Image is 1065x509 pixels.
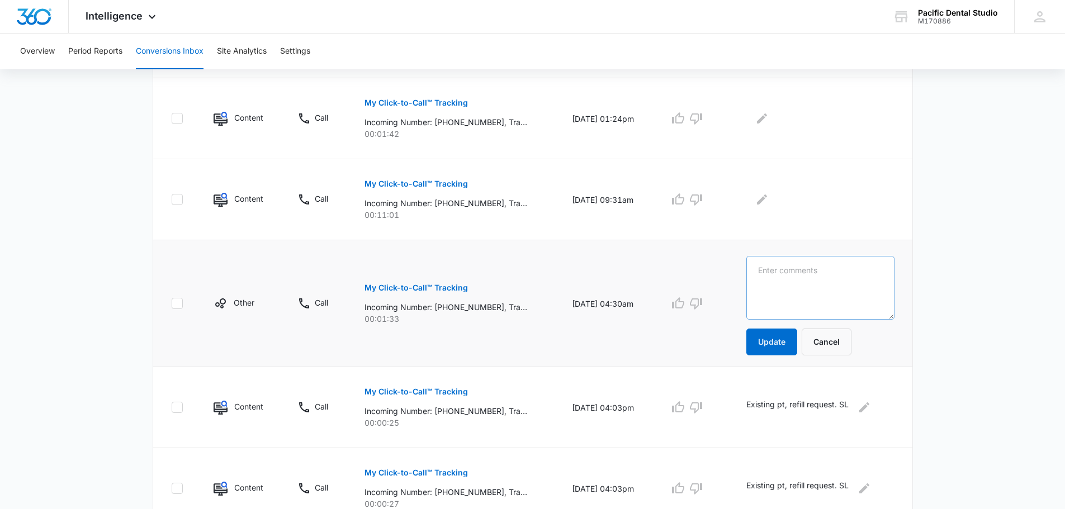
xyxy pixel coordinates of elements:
p: My Click-to-Call™ Tracking [365,284,468,292]
button: Edit Comments [753,191,771,208]
td: [DATE] 04:03pm [558,367,656,448]
p: Existing pt, refill request. SL [746,479,849,497]
p: 00:00:25 [365,417,545,429]
button: Site Analytics [217,34,267,69]
span: Intelligence [86,10,143,22]
p: My Click-to-Call™ Tracking [365,469,468,477]
button: My Click-to-Call™ Tracking [365,170,468,197]
button: Edit Comments [855,398,873,416]
p: Content [234,193,263,204]
p: Call [315,112,328,123]
p: Call [315,401,328,412]
button: Edit Comments [855,479,873,497]
td: [DATE] 09:31am [558,159,656,240]
button: Settings [280,34,310,69]
button: Edit Comments [753,110,771,127]
button: Update [746,329,797,355]
p: My Click-to-Call™ Tracking [365,388,468,396]
p: Existing pt, refill request. SL [746,398,849,416]
p: Call [315,193,328,204]
p: Incoming Number: [PHONE_NUMBER], Tracking Number: [PHONE_NUMBER], Ring To: [PHONE_NUMBER], Caller... [365,405,527,417]
button: Overview [20,34,55,69]
button: Period Reports [68,34,122,69]
td: [DATE] 01:24pm [558,78,656,159]
div: account id [918,17,998,25]
p: 00:01:33 [365,313,545,325]
p: Incoming Number: [PHONE_NUMBER], Tracking Number: [PHONE_NUMBER], Ring To: [PHONE_NUMBER], Caller... [365,486,527,498]
button: Conversions Inbox [136,34,203,69]
p: 00:11:01 [365,209,545,221]
button: My Click-to-Call™ Tracking [365,274,468,301]
div: account name [918,8,998,17]
td: [DATE] 04:30am [558,240,656,367]
p: My Click-to-Call™ Tracking [365,99,468,107]
p: Call [315,482,328,493]
p: Content [234,482,263,493]
p: Content [234,401,263,412]
p: Incoming Number: [PHONE_NUMBER], Tracking Number: [PHONE_NUMBER], Ring To: [PHONE_NUMBER], Caller... [365,301,527,313]
button: My Click-to-Call™ Tracking [365,378,468,405]
p: Incoming Number: [PHONE_NUMBER], Tracking Number: [PHONE_NUMBER], Ring To: [PHONE_NUMBER], Caller... [365,116,527,128]
p: My Click-to-Call™ Tracking [365,180,468,188]
p: 00:01:42 [365,128,545,140]
button: Cancel [802,329,851,355]
button: My Click-to-Call™ Tracking [365,89,468,116]
p: Incoming Number: [PHONE_NUMBER], Tracking Number: [PHONE_NUMBER], Ring To: [PHONE_NUMBER], Caller... [365,197,527,209]
p: Content [234,112,263,123]
button: My Click-to-Call™ Tracking [365,459,468,486]
p: Other [234,297,254,308]
p: Call [315,297,328,308]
